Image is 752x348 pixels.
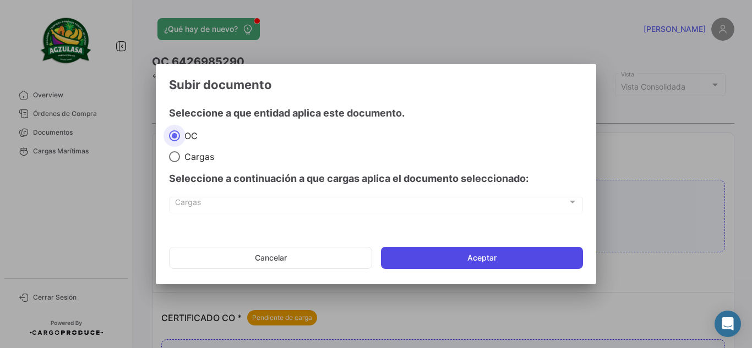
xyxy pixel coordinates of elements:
button: Aceptar [381,247,583,269]
button: Cancelar [169,247,372,269]
span: Cargas [175,200,568,209]
h4: Seleccione a que entidad aplica este documento. [169,106,583,121]
h4: Seleccione a continuación a que cargas aplica el documento seleccionado: [169,171,583,186]
span: Cargas [180,151,214,162]
div: Abrir Intercom Messenger [715,311,741,337]
span: OC [180,130,198,141]
h3: Subir documento [169,77,583,92]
